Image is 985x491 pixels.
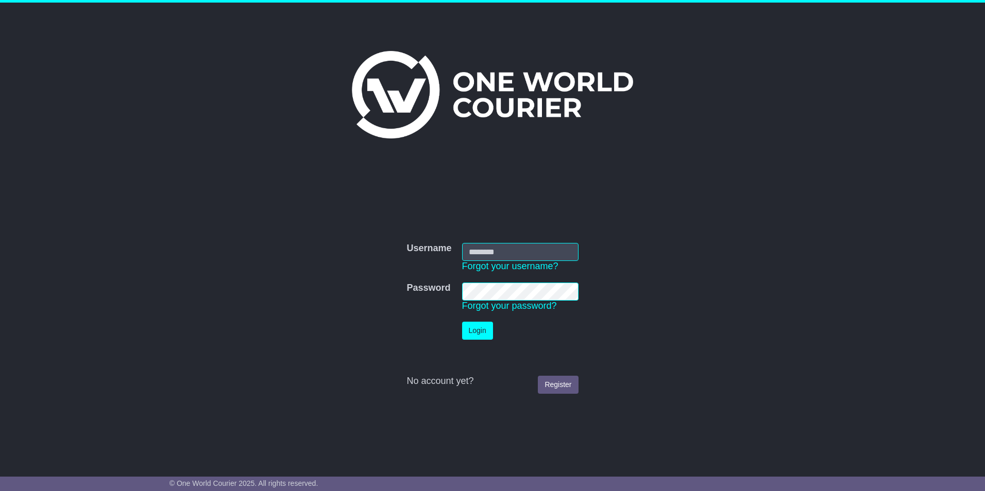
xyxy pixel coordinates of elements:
span: © One World Courier 2025. All rights reserved. [169,479,318,487]
img: One World [352,51,633,138]
label: Password [406,283,450,294]
label: Username [406,243,451,254]
a: Forgot your username? [462,261,558,271]
button: Login [462,322,493,340]
a: Forgot your password? [462,301,557,311]
div: No account yet? [406,376,578,387]
a: Register [538,376,578,394]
